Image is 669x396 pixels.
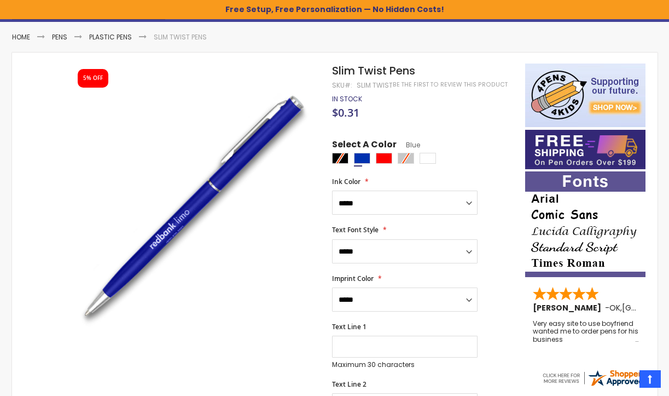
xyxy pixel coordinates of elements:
div: Blue [354,153,370,164]
span: $0.31 [332,105,359,120]
div: White [420,153,436,164]
div: 5% OFF [83,74,103,82]
a: Home [12,32,30,42]
span: In stock [332,94,362,104]
a: 4pens.com certificate URL [541,381,646,390]
span: Slim Twist Pens [332,63,415,78]
span: Text Line 1 [332,322,367,331]
span: Blue [397,140,420,150]
span: OK [609,302,620,313]
span: [PERSON_NAME] [533,302,605,313]
img: 4pens.com widget logo [541,368,646,388]
div: Slim Twist [357,81,393,90]
img: slim_twist_image_blue_1.jpg [68,79,318,330]
img: font-personalization-examples [525,171,645,277]
a: Top [639,370,661,388]
div: Red [376,153,392,164]
img: Free shipping on orders over $199 [525,130,645,169]
strong: SKU [332,81,352,90]
p: Maximum 30 characters [332,360,478,369]
img: 4pens 4 kids [525,64,645,127]
div: Availability [332,95,362,104]
span: Ink Color [332,177,360,186]
span: Select A Color [332,139,397,153]
span: Text Line 2 [332,380,367,389]
a: Plastic Pens [89,32,132,42]
span: Text Font Style [332,225,379,234]
li: Slim Twist Pens [154,33,207,42]
div: Very easy site to use boyfriend wanted me to order pens for his business [533,320,639,343]
span: Imprint Color [332,274,374,283]
a: Pens [52,32,67,42]
a: Be the first to review this product [393,81,508,89]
